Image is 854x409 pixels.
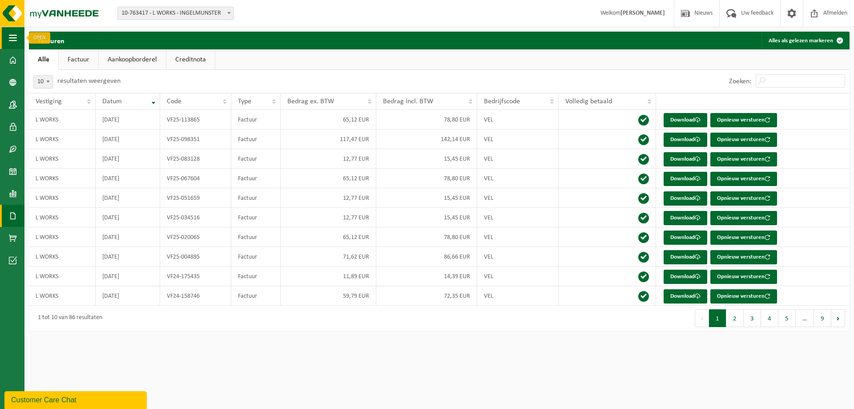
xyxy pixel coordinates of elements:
a: Download [664,133,707,147]
td: VF25-098351 [160,130,231,149]
div: 1 tot 10 van 86 resultaten [33,310,102,326]
td: 78,80 EUR [376,169,477,188]
td: VEL [477,188,559,208]
button: Opnieuw versturen [710,211,777,225]
td: VF25-051659 [160,188,231,208]
td: L WORKS [29,169,96,188]
td: L WORKS [29,149,96,169]
td: 78,80 EUR [376,110,477,130]
button: Opnieuw versturen [710,250,777,264]
button: Opnieuw versturen [710,231,777,245]
strong: [PERSON_NAME] [620,10,665,16]
td: L WORKS [29,130,96,149]
td: [DATE] [96,208,160,227]
td: [DATE] [96,247,160,267]
td: L WORKS [29,267,96,286]
td: VF24-158746 [160,286,231,306]
td: Factuur [231,149,281,169]
a: Alle [29,49,58,70]
td: 65,12 EUR [281,110,376,130]
td: Factuur [231,130,281,149]
a: Download [664,270,707,284]
td: 14,39 EUR [376,267,477,286]
span: 10 [33,75,53,89]
td: [DATE] [96,149,160,169]
button: 4 [761,309,778,327]
td: [DATE] [96,110,160,130]
td: L WORKS [29,247,96,267]
td: Factuur [231,267,281,286]
button: 3 [744,309,761,327]
td: VF24-175435 [160,267,231,286]
td: L WORKS [29,208,96,227]
a: Download [664,172,707,186]
td: Factuur [231,188,281,208]
td: Factuur [231,227,281,247]
td: VF25-034516 [160,208,231,227]
button: Opnieuw versturen [710,133,777,147]
td: VF25-113865 [160,110,231,130]
a: Download [664,191,707,206]
td: [DATE] [96,169,160,188]
td: VF25-067604 [160,169,231,188]
td: L WORKS [29,286,96,306]
td: Factuur [231,169,281,188]
td: VEL [477,149,559,169]
button: Opnieuw versturen [710,172,777,186]
td: 12,77 EUR [281,208,376,227]
a: Download [664,250,707,264]
span: Volledig betaald [565,98,612,105]
td: VF25-083128 [160,149,231,169]
td: 15,45 EUR [376,149,477,169]
span: Vestiging [36,98,62,105]
td: VF25-020065 [160,227,231,247]
td: 12,77 EUR [281,149,376,169]
span: 10-763417 - L WORKS - INGELMUNSTER [118,7,234,20]
button: Previous [695,309,709,327]
button: 9 [814,309,831,327]
td: [DATE] [96,267,160,286]
span: Bedrag ex. BTW [287,98,334,105]
td: L WORKS [29,188,96,208]
a: Download [664,231,707,245]
button: Alles als gelezen markeren [761,32,849,49]
a: Download [664,211,707,225]
td: 12,77 EUR [281,188,376,208]
td: VEL [477,169,559,188]
td: VF25-004895 [160,247,231,267]
button: 1 [709,309,726,327]
span: 10-763417 - L WORKS - INGELMUNSTER [117,7,234,20]
span: Datum [102,98,122,105]
td: VEL [477,130,559,149]
button: 2 [726,309,744,327]
td: Factuur [231,286,281,306]
a: Download [664,152,707,166]
td: VEL [477,267,559,286]
td: VEL [477,286,559,306]
button: 5 [778,309,796,327]
td: Factuur [231,247,281,267]
a: Download [664,289,707,304]
iframe: chat widget [4,389,149,409]
label: resultaten weergeven [57,77,121,85]
td: 65,12 EUR [281,227,376,247]
td: VEL [477,227,559,247]
td: 72,35 EUR [376,286,477,306]
span: Bedrag incl. BTW [383,98,433,105]
td: 11,89 EUR [281,267,376,286]
td: 71,62 EUR [281,247,376,267]
h2: Facturen [29,32,73,49]
td: 65,12 EUR [281,169,376,188]
td: L WORKS [29,110,96,130]
button: Next [831,309,845,327]
label: Zoeken: [729,78,751,85]
button: Opnieuw versturen [710,113,777,127]
td: VEL [477,110,559,130]
td: 15,45 EUR [376,208,477,227]
td: Factuur [231,110,281,130]
td: 78,80 EUR [376,227,477,247]
td: [DATE] [96,188,160,208]
td: VEL [477,208,559,227]
td: [DATE] [96,227,160,247]
span: Bedrijfscode [484,98,520,105]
